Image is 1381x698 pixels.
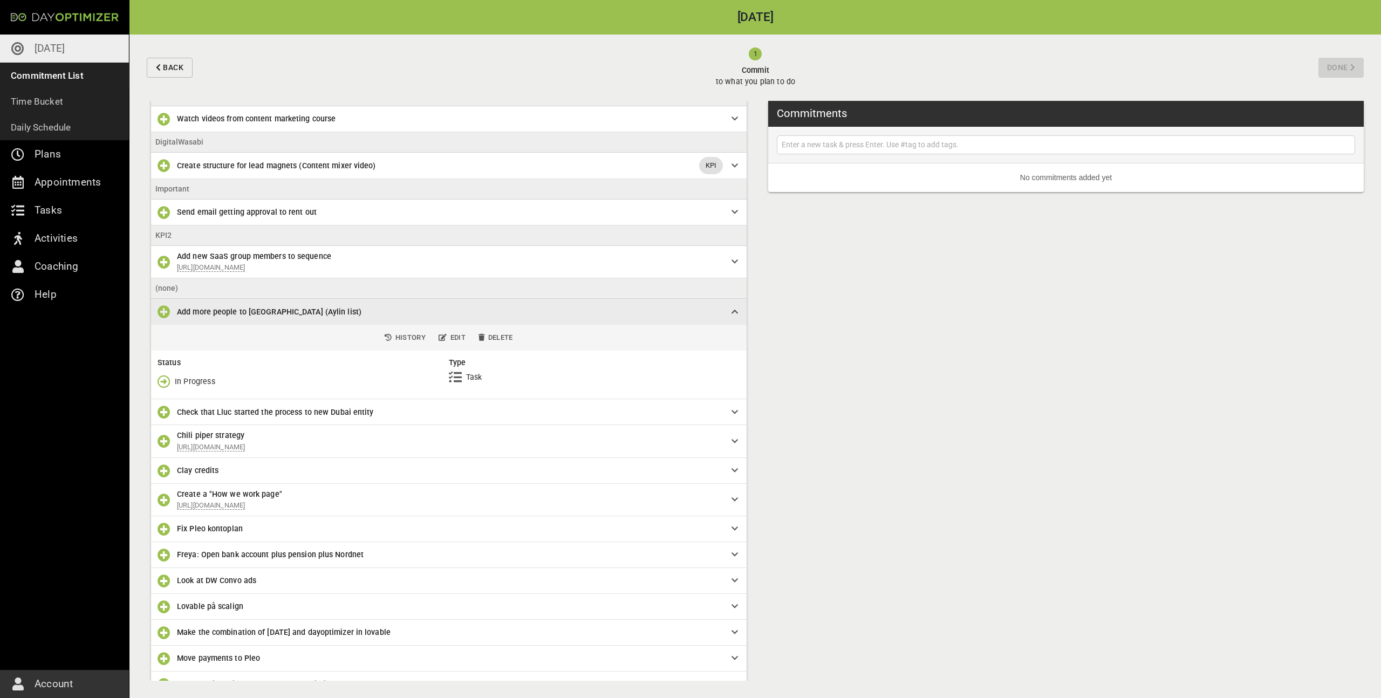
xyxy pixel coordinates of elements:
li: (none) [151,278,747,299]
span: Edit [439,332,466,344]
span: Create a "How we work page" [177,490,282,498]
h3: Commitments [777,105,847,121]
span: Clay credits [177,466,218,475]
div: Look at DW Convo ads [151,568,747,594]
span: Commit [716,65,795,76]
div: Add more people to [GEOGRAPHIC_DATA] (Aylin list) [151,299,747,325]
h2: [DATE] [129,11,1381,24]
button: Delete [474,330,517,346]
p: Daily Schedule [11,120,71,135]
p: Plans [35,146,61,163]
div: Lovable på scalign [151,594,747,620]
span: Add more people to [GEOGRAPHIC_DATA] (Aylin list) [177,307,361,316]
p: Time Bucket [11,94,63,109]
span: Delete [478,332,513,344]
p: [DATE] [35,40,65,57]
p: Coaching [35,258,79,275]
button: Edit [434,330,470,346]
span: History [385,332,426,344]
div: Make the combination of [DATE] and dayoptimizer in lovable [151,620,747,646]
span: Back [163,61,183,74]
span: Lovable på scalign [177,602,243,611]
div: Chili piper strategy[URL][DOMAIN_NAME] [151,425,747,457]
li: Important [151,179,747,200]
span: Move payments to Pleo [177,654,260,662]
h6: Status [158,357,449,368]
a: [URL][DOMAIN_NAME] [177,443,245,451]
span: Chili piper strategy [177,431,244,440]
span: Add new SaaS group members to sequence [177,252,331,261]
li: KPI2 [151,225,747,246]
span: KPI [699,160,723,171]
p: Account [35,675,73,693]
div: Send email getting approval to rent out [151,200,747,225]
p: Commitment List [11,68,84,83]
div: Opdater Timegrip Databox med Subscription value [151,672,747,697]
div: Watch videos from content marketing course [151,106,747,132]
p: Help [35,286,57,303]
div: Create a "How we work page"[URL][DOMAIN_NAME] [151,484,747,516]
div: Check that Lluc started the process to new Dubai entity [151,399,747,425]
div: Fix Pleo kontoplan [151,516,747,542]
div: Move payments to Pleo [151,646,747,672]
span: Create structure for lead magnets (Content mixer video) [177,161,376,170]
span: Freya: Open bank account plus pension plus Nordnet [177,550,364,559]
span: Send email getting approval to rent out [177,208,317,216]
p: In Progress [175,376,215,387]
button: History [380,330,430,346]
button: Back [147,58,193,78]
span: Watch videos from content marketing course [177,114,336,123]
text: 1 [754,50,757,58]
span: Opdater Timegrip Databox med Subscription value [177,680,356,688]
div: KPI [699,157,723,174]
p: Activities [35,230,78,247]
div: Clay credits [151,458,747,484]
span: Check that Lluc started the process to new Dubai entity [177,408,374,416]
span: Fix Pleo kontoplan [177,524,243,533]
button: Committo what you plan to do [197,35,1314,101]
div: Add new SaaS group members to sequence[URL][DOMAIN_NAME] [151,246,747,278]
input: Enter a new task & press Enter. Use #tag to add tags. [780,138,1352,152]
li: No commitments added yet [768,163,1364,192]
span: Look at DW Convo ads [177,576,256,585]
li: DigitalWasabi [151,132,747,153]
div: Create structure for lead magnets (Content mixer video)KPI [151,153,747,179]
p: Tasks [35,202,62,219]
img: Day Optimizer [11,13,119,22]
span: Make the combination of [DATE] and dayoptimizer in lovable [177,628,391,637]
p: Task [466,372,482,383]
div: Freya: Open bank account plus pension plus Nordnet [151,542,747,568]
a: [URL][DOMAIN_NAME] [177,263,245,272]
a: [URL][DOMAIN_NAME] [177,501,245,510]
p: to what you plan to do [716,76,795,87]
h6: Type [449,357,740,368]
p: Appointments [35,174,101,191]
